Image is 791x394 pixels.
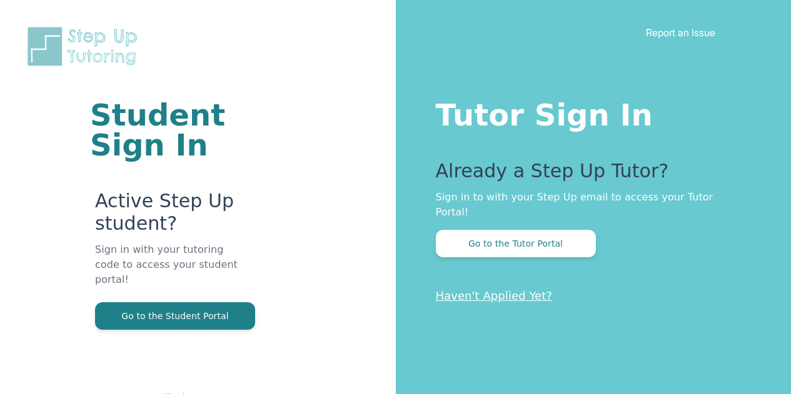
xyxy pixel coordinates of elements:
[436,190,742,220] p: Sign in to with your Step Up email to access your Tutor Portal!
[436,95,742,130] h1: Tutor Sign In
[95,190,246,242] p: Active Step Up student?
[95,302,255,330] button: Go to the Student Portal
[436,237,596,249] a: Go to the Tutor Portal
[90,100,246,160] h1: Student Sign In
[646,26,715,39] a: Report an Issue
[436,289,553,302] a: Haven't Applied Yet?
[436,230,596,257] button: Go to the Tutor Portal
[95,310,255,322] a: Go to the Student Portal
[25,25,145,68] img: Step Up Tutoring horizontal logo
[95,242,246,302] p: Sign in with your tutoring code to access your student portal!
[436,160,742,190] p: Already a Step Up Tutor?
